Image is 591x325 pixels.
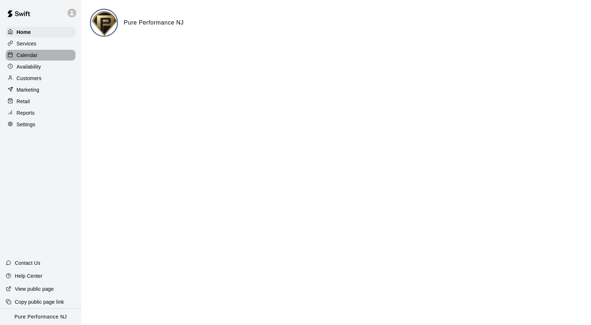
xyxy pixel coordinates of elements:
[6,38,75,49] a: Services
[14,313,67,321] p: Pure Performance NJ
[15,272,42,280] p: Help Center
[17,109,35,117] p: Reports
[15,285,54,293] p: View public page
[17,63,41,70] p: Availability
[15,259,40,267] p: Contact Us
[6,107,75,118] a: Reports
[6,50,75,61] a: Calendar
[17,86,39,93] p: Marketing
[91,10,118,37] img: Pure Performance NJ logo
[17,98,30,105] p: Retail
[17,28,31,36] p: Home
[6,84,75,95] a: Marketing
[17,40,36,47] p: Services
[6,27,75,38] a: Home
[15,298,64,306] p: Copy public page link
[6,119,75,130] a: Settings
[17,52,38,59] p: Calendar
[6,96,75,107] a: Retail
[17,121,35,128] p: Settings
[6,61,75,72] a: Availability
[6,73,75,84] a: Customers
[124,18,184,27] h6: Pure Performance NJ
[17,75,42,82] p: Customers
